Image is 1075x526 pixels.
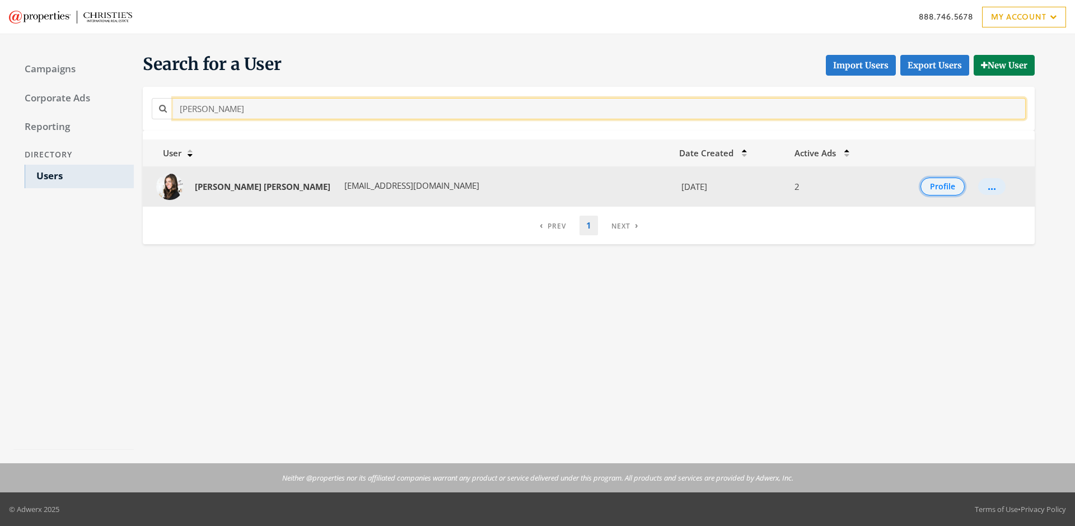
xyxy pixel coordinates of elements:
a: My Account [982,7,1066,27]
div: ... [988,186,996,187]
i: Search for a name or email address [159,104,167,113]
a: Privacy Policy [1021,504,1066,514]
button: Profile [920,178,965,195]
img: Nicole Dahl profile [156,173,183,200]
span: Date Created [679,147,733,159]
a: Terms of Use [975,504,1018,514]
td: 2 [788,166,883,207]
td: [DATE] [672,166,787,207]
a: [PERSON_NAME] [PERSON_NAME] [188,176,338,197]
a: 1 [579,216,598,235]
strong: [PERSON_NAME] [195,181,261,192]
button: New User [974,55,1035,76]
nav: pagination [533,216,645,235]
strong: [PERSON_NAME] [264,181,330,192]
p: Neither @properties nor its affiliated companies warrant any product or service delivered under t... [282,472,793,483]
a: Export Users [900,55,969,76]
a: Users [25,165,134,188]
button: Import Users [826,55,896,76]
span: Search for a User [143,53,282,76]
span: User [149,147,181,159]
span: [EMAIL_ADDRESS][DOMAIN_NAME] [342,180,479,191]
a: Corporate Ads [13,87,134,110]
a: 888.746.5678 [919,11,973,22]
p: © Adwerx 2025 [9,504,59,515]
div: • [975,504,1066,515]
input: Search for a name or email address [173,98,1026,119]
a: Reporting [13,115,134,139]
img: Adwerx [9,11,132,24]
a: Campaigns [13,58,134,81]
button: ... [978,178,1006,195]
div: Directory [13,145,134,165]
span: Active Ads [794,147,836,159]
